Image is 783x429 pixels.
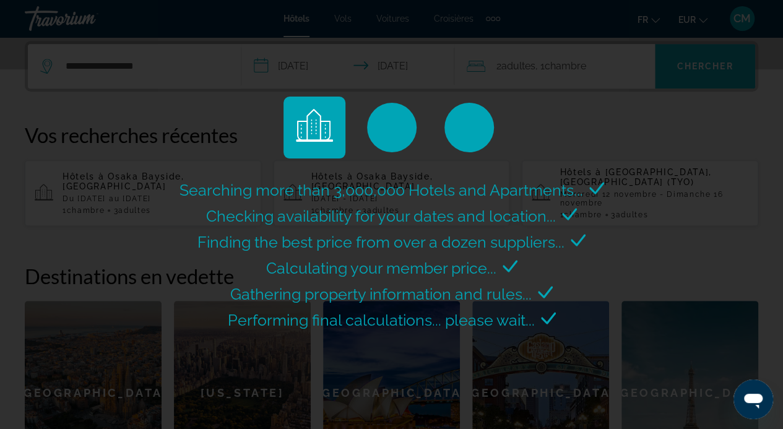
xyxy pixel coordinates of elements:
span: Gathering property information and rules... [230,285,532,303]
span: Performing final calculations... please wait... [228,311,535,329]
span: Searching more than 3,000,000 Hotels and Apartments... [180,181,583,199]
span: Checking availability for your dates and location... [206,207,556,225]
span: Calculating your member price... [266,259,496,277]
span: Finding the best price from over a dozen suppliers... [197,233,565,251]
iframe: Bouton de lancement de la fenêtre de messagerie [733,379,773,419]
